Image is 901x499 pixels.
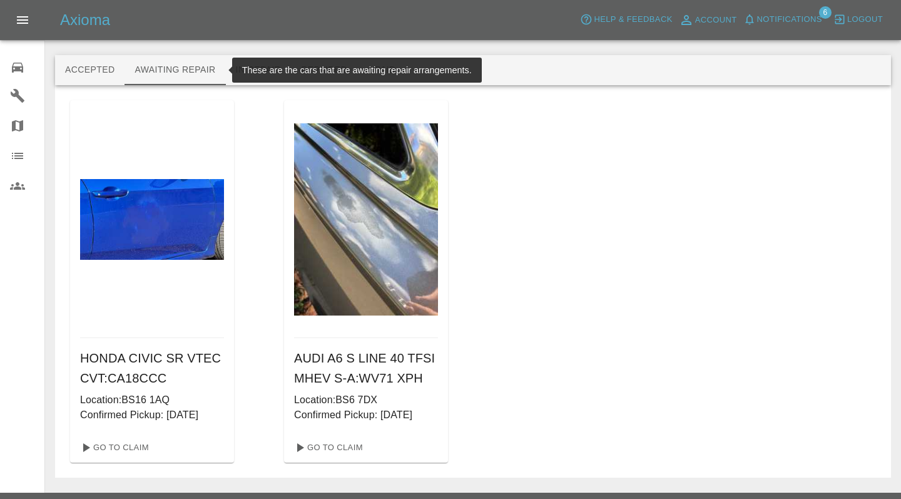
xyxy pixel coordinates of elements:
[80,393,224,408] p: Location: BS16 1AQ
[294,408,438,423] p: Confirmed Pickup: [DATE]
[830,10,886,29] button: Logout
[75,438,152,458] a: Go To Claim
[847,13,883,27] span: Logout
[757,13,822,27] span: Notifications
[125,55,225,85] button: Awaiting Repair
[594,13,672,27] span: Help & Feedback
[60,10,110,30] h5: Axioma
[55,55,125,85] button: Accepted
[357,55,414,85] button: Paid
[819,6,832,19] span: 6
[294,393,438,408] p: Location: BS6 7DX
[226,55,292,85] button: In Repair
[294,348,438,388] h6: AUDI A6 S LINE 40 TFSI MHEV S-A : WV71 XPH
[676,10,740,30] a: Account
[80,348,224,388] h6: HONDA CIVIC SR VTEC CVT : CA18CCC
[740,10,825,29] button: Notifications
[577,10,675,29] button: Help & Feedback
[291,55,357,85] button: Repaired
[695,13,737,28] span: Account
[80,408,224,423] p: Confirmed Pickup: [DATE]
[289,438,366,458] a: Go To Claim
[8,5,38,35] button: Open drawer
